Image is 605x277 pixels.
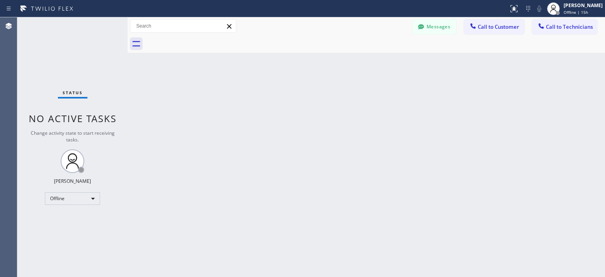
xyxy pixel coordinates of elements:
button: Messages [413,19,456,34]
div: [PERSON_NAME] [564,2,603,9]
button: Mute [534,3,545,14]
span: Change activity state to start receiving tasks. [31,130,115,143]
span: Offline | 15h [564,9,588,15]
button: Call to Technicians [532,19,597,34]
span: No active tasks [29,112,117,125]
input: Search [130,20,236,32]
span: Call to Technicians [546,23,593,30]
button: Call to Customer [464,19,524,34]
span: Status [63,90,83,95]
div: Offline [45,192,100,205]
span: Call to Customer [478,23,519,30]
div: [PERSON_NAME] [54,178,91,184]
